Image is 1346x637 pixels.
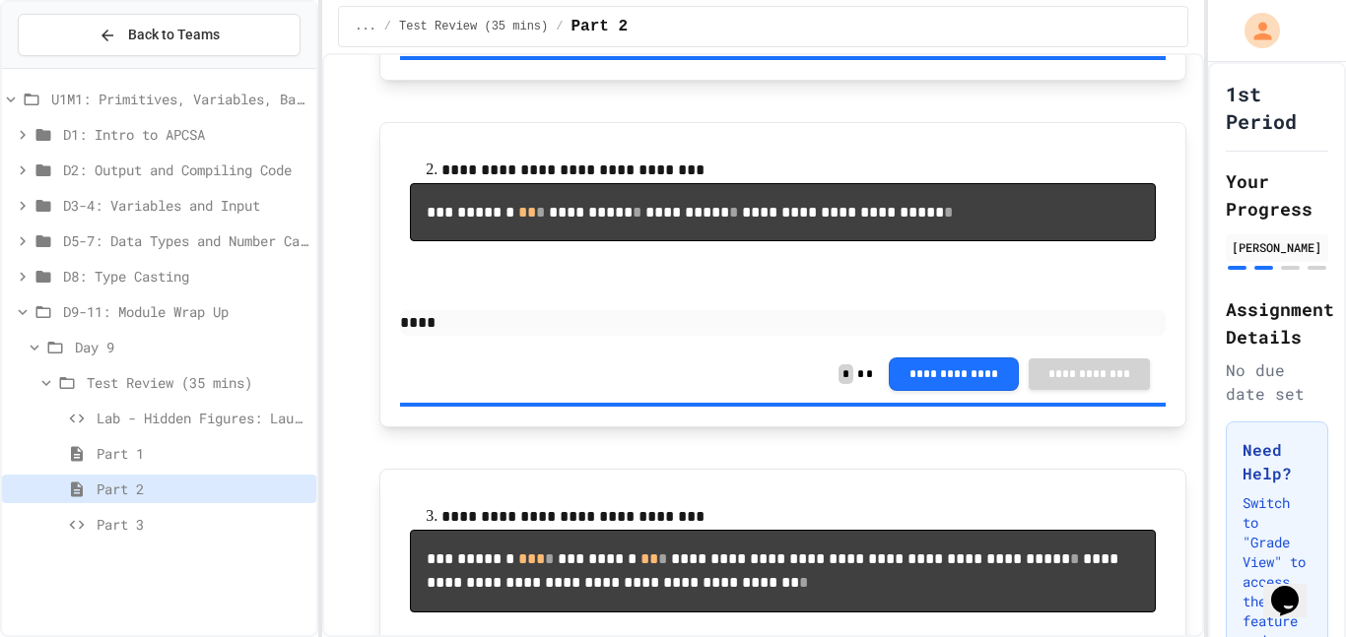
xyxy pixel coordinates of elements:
[97,408,308,428] span: Lab - Hidden Figures: Launch Weight Calculator
[1232,238,1322,256] div: [PERSON_NAME]
[355,19,376,34] span: ...
[97,478,308,499] span: Part 2
[87,372,308,393] span: Test Review (35 mins)
[556,19,563,34] span: /
[1226,167,1328,223] h2: Your Progress
[1224,8,1285,53] div: My Account
[63,230,308,251] span: D5-7: Data Types and Number Calculations
[1243,438,1312,485] h3: Need Help?
[384,19,391,34] span: /
[63,159,308,180] span: D2: Output and Compiling Code
[571,15,628,38] span: Part 2
[97,514,308,535] span: Part 3
[63,266,308,287] span: D8: Type Casting
[1226,80,1328,135] h1: 1st Period
[97,443,308,464] span: Part 1
[1226,358,1328,406] div: No due date set
[399,19,548,34] span: Test Review (35 mins)
[1263,558,1326,617] iframe: chat widget
[128,25,220,45] span: Back to Teams
[51,89,308,109] span: U1M1: Primitives, Variables, Basic I/O
[63,195,308,216] span: D3-4: Variables and Input
[75,337,308,357] span: Day 9
[1226,295,1328,350] h2: Assignment Details
[63,124,308,145] span: D1: Intro to APCSA
[63,301,308,322] span: D9-11: Module Wrap Up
